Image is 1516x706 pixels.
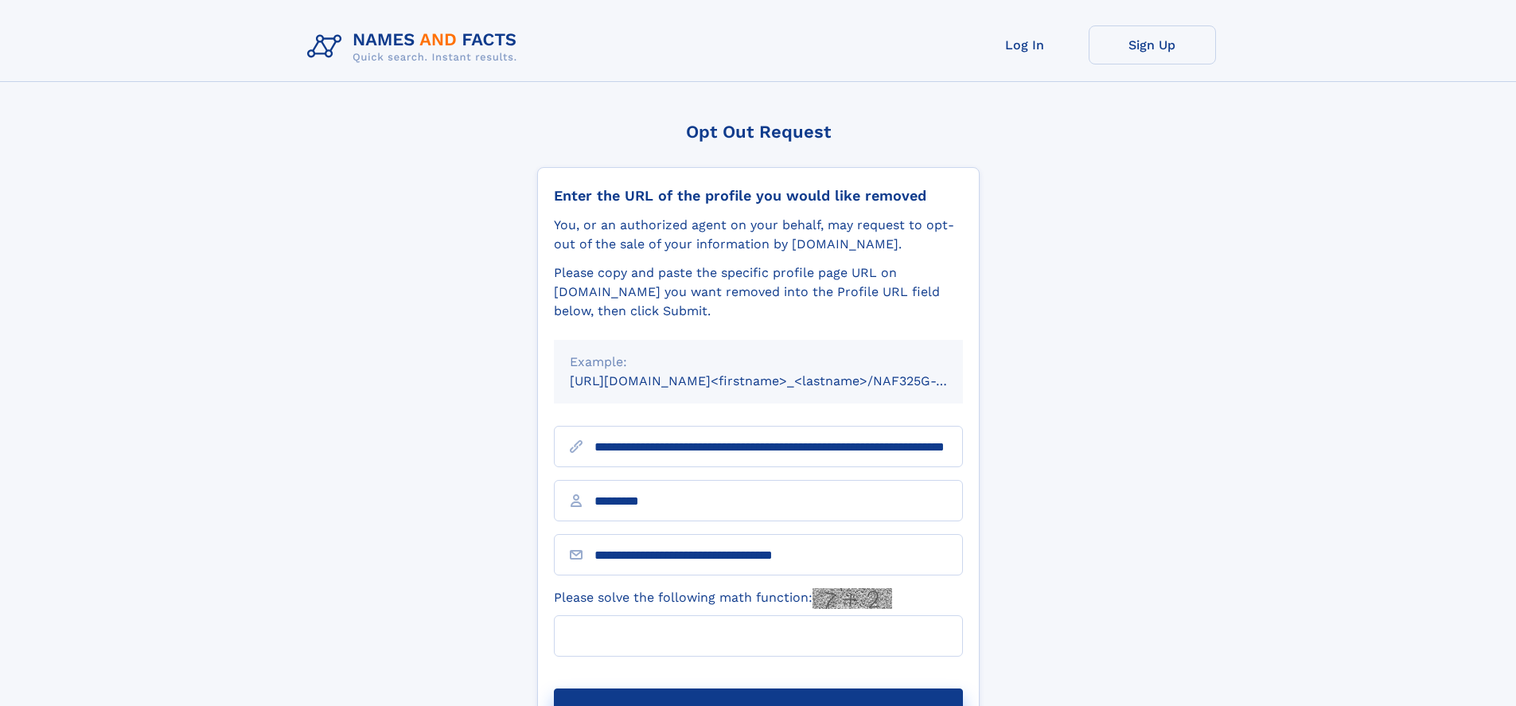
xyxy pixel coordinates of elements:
[554,187,963,205] div: Enter the URL of the profile you would like removed
[1089,25,1216,64] a: Sign Up
[570,353,947,372] div: Example:
[554,263,963,321] div: Please copy and paste the specific profile page URL on [DOMAIN_NAME] you want removed into the Pr...
[554,588,892,609] label: Please solve the following math function:
[301,25,530,68] img: Logo Names and Facts
[537,122,980,142] div: Opt Out Request
[570,373,993,388] small: [URL][DOMAIN_NAME]<firstname>_<lastname>/NAF325G-xxxxxxxx
[961,25,1089,64] a: Log In
[554,216,963,254] div: You, or an authorized agent on your behalf, may request to opt-out of the sale of your informatio...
